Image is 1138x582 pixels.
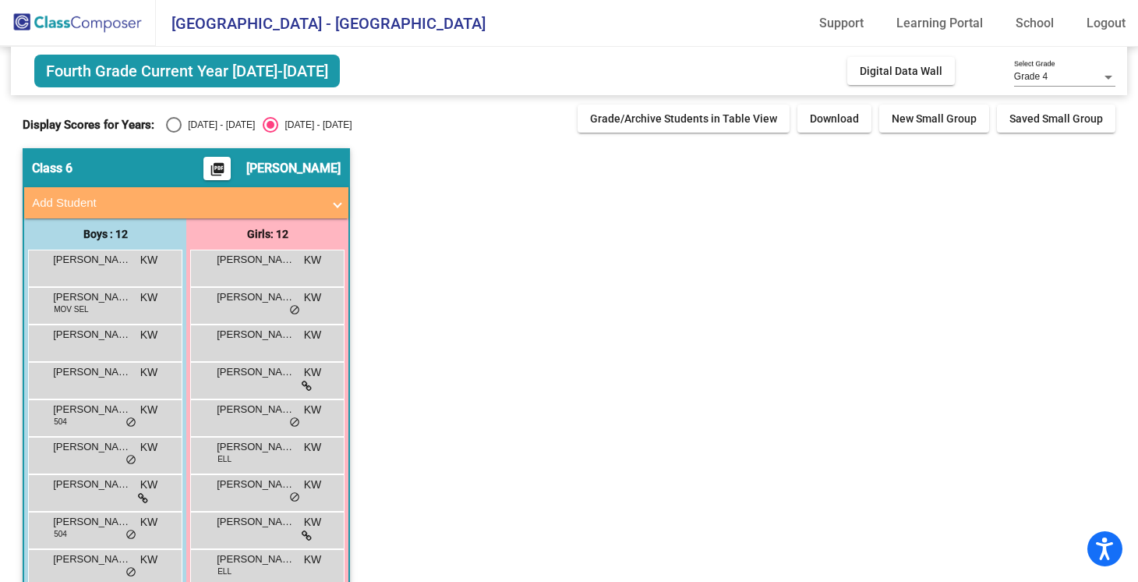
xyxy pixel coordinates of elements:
[304,439,322,456] span: KW
[203,157,231,180] button: Print Students Details
[289,492,300,504] span: do_not_disturb_alt
[125,529,136,541] span: do_not_disturb_alt
[246,161,341,176] span: [PERSON_NAME]
[53,552,131,567] span: [PERSON_NAME]
[54,416,67,428] span: 504
[32,194,322,212] mat-panel-title: Add Student
[217,439,295,455] span: [PERSON_NAME]
[304,327,322,343] span: KW
[578,105,790,133] button: Grade/Archive Students in Table View
[140,327,158,343] span: KW
[879,105,989,133] button: New Small Group
[217,289,295,305] span: [PERSON_NAME]
[217,364,295,380] span: [PERSON_NAME]
[54,528,67,540] span: 504
[140,364,158,381] span: KW
[53,327,131,342] span: [PERSON_NAME]
[140,514,158,531] span: KW
[166,117,352,133] mat-radio-group: Select an option
[304,552,322,568] span: KW
[140,439,158,456] span: KW
[289,417,300,429] span: do_not_disturb_alt
[23,118,154,132] span: Display Scores for Years:
[1009,112,1103,125] span: Saved Small Group
[217,252,295,268] span: [PERSON_NAME]
[186,218,348,250] div: Girls: 12
[884,11,995,36] a: Learning Portal
[810,112,859,125] span: Download
[304,252,322,268] span: KW
[217,552,295,567] span: [PERSON_NAME]
[140,552,158,568] span: KW
[53,289,131,305] span: [PERSON_NAME]
[24,218,186,250] div: Boys : 12
[217,453,231,465] span: ELL
[140,252,158,268] span: KW
[182,118,255,132] div: [DATE] - [DATE]
[304,402,322,418] span: KW
[797,105,871,133] button: Download
[53,364,131,380] span: [PERSON_NAME]
[289,304,300,317] span: do_not_disturb_alt
[860,65,942,77] span: Digital Data Wall
[24,187,348,218] mat-expansion-panel-header: Add Student
[140,477,158,493] span: KW
[304,364,322,381] span: KW
[53,402,131,417] span: [PERSON_NAME]
[1014,71,1048,82] span: Grade 4
[304,477,322,493] span: KW
[125,566,136,579] span: do_not_disturb_alt
[125,454,136,467] span: do_not_disturb_alt
[217,327,295,342] span: [PERSON_NAME]
[217,566,231,577] span: ELL
[208,161,227,183] mat-icon: picture_as_pdf
[217,477,295,492] span: [PERSON_NAME] [PERSON_NAME]
[1074,11,1138,36] a: Logout
[140,402,158,418] span: KW
[53,514,131,530] span: [PERSON_NAME]
[125,417,136,429] span: do_not_disturb_alt
[32,161,72,176] span: Class 6
[54,303,88,315] span: MOV SEL
[847,57,955,85] button: Digital Data Wall
[590,112,777,125] span: Grade/Archive Students in Table View
[807,11,876,36] a: Support
[997,105,1115,133] button: Saved Small Group
[217,514,295,530] span: [PERSON_NAME]
[217,402,295,417] span: [PERSON_NAME]
[34,55,340,87] span: Fourth Grade Current Year [DATE]-[DATE]
[304,514,322,531] span: KW
[304,289,322,306] span: KW
[53,439,131,455] span: [PERSON_NAME]
[53,477,131,492] span: [PERSON_NAME]
[1003,11,1066,36] a: School
[140,289,158,306] span: KW
[53,252,131,268] span: [PERSON_NAME]
[156,11,486,36] span: [GEOGRAPHIC_DATA] - [GEOGRAPHIC_DATA]
[892,112,977,125] span: New Small Group
[278,118,352,132] div: [DATE] - [DATE]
